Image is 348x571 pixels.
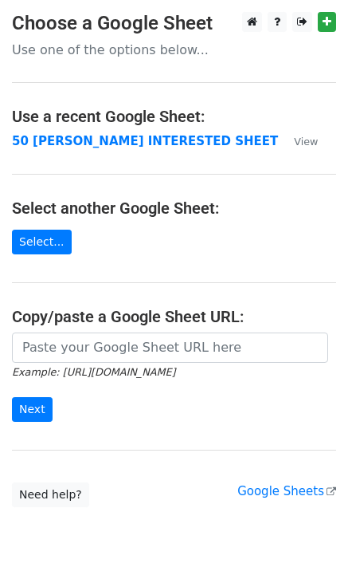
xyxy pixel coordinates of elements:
[12,12,336,35] h3: Choose a Google Sheet
[294,136,318,148] small: View
[12,134,278,148] a: 50 [PERSON_NAME] INTERESTED SHEET
[12,41,336,58] p: Use one of the options below...
[12,107,336,126] h4: Use a recent Google Sheet:
[12,482,89,507] a: Need help?
[278,134,318,148] a: View
[12,199,336,218] h4: Select another Google Sheet:
[12,397,53,422] input: Next
[237,484,336,498] a: Google Sheets
[12,366,175,378] small: Example: [URL][DOMAIN_NAME]
[12,230,72,254] a: Select...
[12,333,328,363] input: Paste your Google Sheet URL here
[12,307,336,326] h4: Copy/paste a Google Sheet URL:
